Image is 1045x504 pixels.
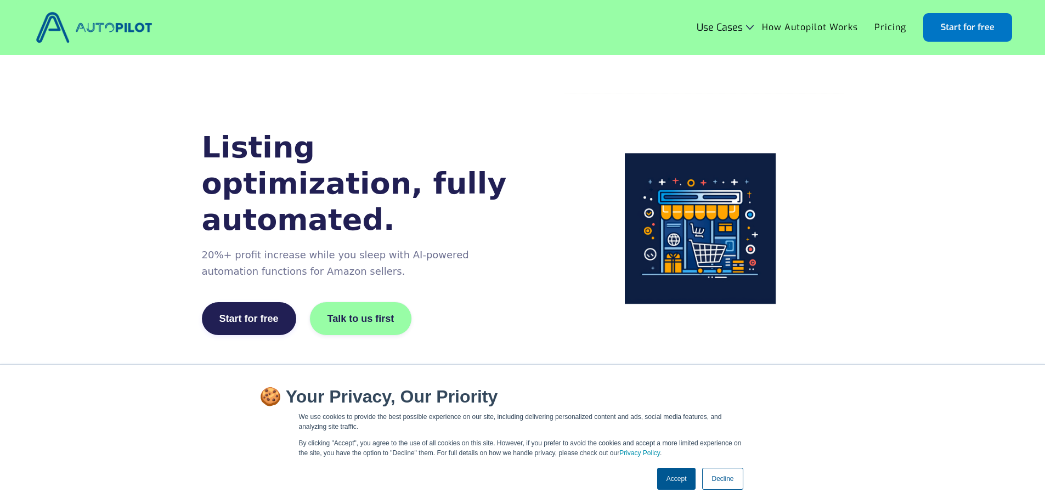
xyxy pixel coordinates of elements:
[697,22,743,33] div: Use Cases
[327,313,394,324] div: Talk to us first
[754,17,866,38] a: How Autopilot Works
[309,302,413,336] a: Talk to us first
[619,449,660,457] a: Privacy Policy
[299,438,747,458] p: By clicking "Accept", you agree to the use of all cookies on this site. However, if you prefer to...
[202,247,516,280] p: 20%+ profit increase while you sleep with AI-powered automation functions for Amazon sellers.
[866,17,914,38] a: Pricing
[697,22,754,33] div: Use Cases
[202,302,296,335] a: Start for free
[923,13,1012,42] a: Start for free
[219,313,279,324] div: Start for free
[746,25,754,30] img: Icon Rounded Chevron Dark - BRIX Templates
[702,468,743,490] a: Decline
[299,412,747,432] p: We use cookies to provide the best possible experience on our site, including delivering personal...
[657,468,696,490] a: Accept
[202,129,516,238] h1: Listing optimization, fully automated.
[259,387,786,406] h2: 🍪 Your Privacy, Our Priority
